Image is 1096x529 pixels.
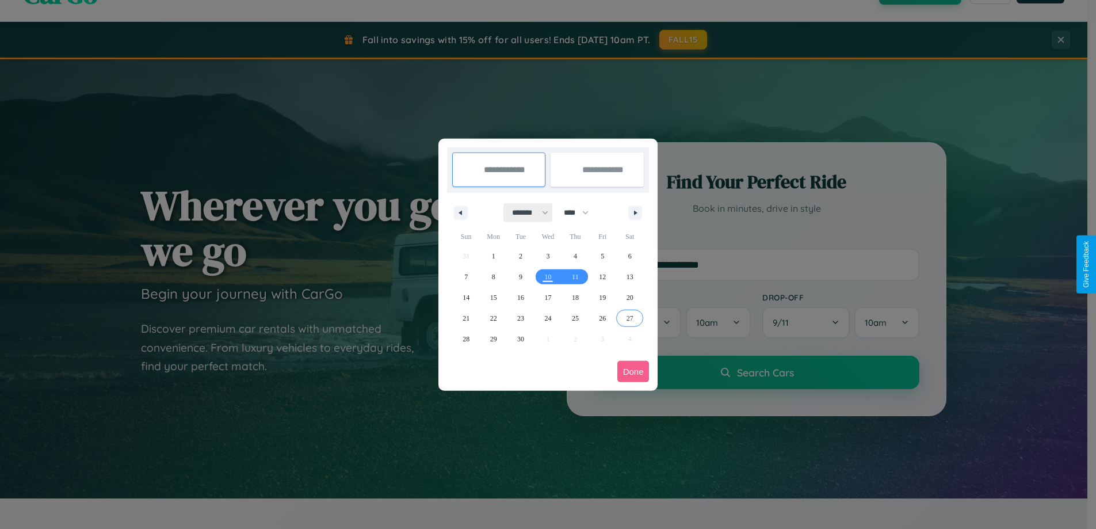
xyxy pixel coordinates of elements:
[463,329,469,349] span: 28
[534,227,562,246] span: Wed
[544,267,551,287] span: 10
[463,287,469,308] span: 14
[507,267,534,287] button: 9
[589,308,616,329] button: 26
[572,267,579,287] span: 11
[627,308,633,329] span: 27
[492,267,495,287] span: 8
[453,267,480,287] button: 7
[546,246,549,267] span: 3
[507,308,534,329] button: 23
[589,227,616,246] span: Fri
[599,308,606,329] span: 26
[480,246,507,267] button: 1
[480,267,507,287] button: 8
[616,227,643,246] span: Sat
[589,267,616,287] button: 12
[507,227,534,246] span: Tue
[490,308,497,329] span: 22
[534,308,562,329] button: 24
[562,287,589,308] button: 18
[463,308,469,329] span: 21
[572,287,579,308] span: 18
[453,287,480,308] button: 14
[627,267,633,287] span: 13
[574,246,577,267] span: 4
[517,329,524,349] span: 30
[464,267,468,287] span: 7
[599,287,606,308] span: 19
[480,227,507,246] span: Mon
[544,287,551,308] span: 17
[617,361,650,382] button: Done
[589,287,616,308] button: 19
[562,246,589,267] button: 4
[1082,241,1090,288] div: Give Feedback
[507,287,534,308] button: 16
[507,329,534,349] button: 30
[599,267,606,287] span: 12
[519,246,522,267] span: 2
[562,227,589,246] span: Thu
[490,287,497,308] span: 15
[480,329,507,349] button: 29
[453,308,480,329] button: 21
[507,246,534,267] button: 2
[572,308,579,329] span: 25
[534,246,562,267] button: 3
[534,267,562,287] button: 10
[517,308,524,329] span: 23
[628,246,632,267] span: 6
[616,246,643,267] button: 6
[534,287,562,308] button: 17
[492,246,495,267] span: 1
[616,308,643,329] button: 27
[519,267,522,287] span: 9
[589,246,616,267] button: 5
[616,267,643,287] button: 13
[562,267,589,287] button: 11
[453,227,480,246] span: Sun
[453,329,480,349] button: 28
[517,287,524,308] span: 16
[490,329,497,349] span: 29
[544,308,551,329] span: 24
[616,287,643,308] button: 20
[562,308,589,329] button: 25
[627,287,633,308] span: 20
[480,308,507,329] button: 22
[480,287,507,308] button: 15
[601,246,604,267] span: 5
